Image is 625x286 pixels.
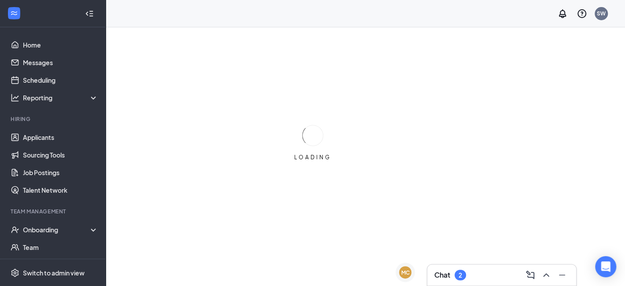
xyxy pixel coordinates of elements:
a: Documents [23,256,98,274]
a: Team [23,238,98,256]
a: Sourcing Tools [23,146,98,164]
button: ChevronUp [539,268,553,282]
svg: Minimize [557,270,567,280]
div: SW [597,10,606,17]
svg: ComposeMessage [525,270,536,280]
svg: QuestionInfo [577,8,587,19]
svg: WorkstreamLogo [10,9,18,18]
button: ComposeMessage [523,268,537,282]
svg: ChevronUp [541,270,551,280]
a: Scheduling [23,71,98,89]
button: Minimize [555,268,569,282]
svg: Notifications [557,8,568,19]
div: Hiring [11,115,96,123]
svg: UserCheck [11,225,19,234]
a: Messages [23,54,98,71]
a: Job Postings [23,164,98,181]
svg: Analysis [11,93,19,102]
div: LOADING [291,154,335,161]
a: Applicants [23,128,98,146]
div: 2 [459,271,462,279]
div: Switch to admin view [23,268,85,277]
svg: Collapse [85,9,94,18]
div: Onboarding [23,225,91,234]
svg: Settings [11,268,19,277]
div: Open Intercom Messenger [595,256,616,277]
a: Home [23,36,98,54]
a: Talent Network [23,181,98,199]
div: Team Management [11,208,96,215]
div: MC [401,269,410,276]
h3: Chat [434,270,450,280]
div: Reporting [23,93,99,102]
